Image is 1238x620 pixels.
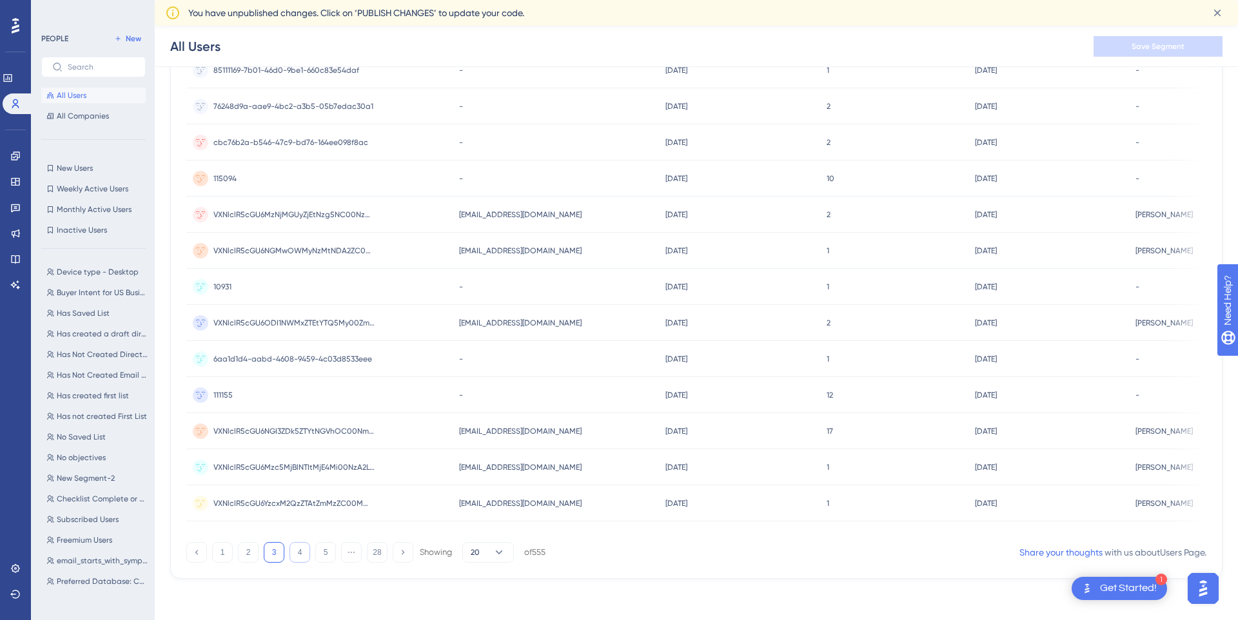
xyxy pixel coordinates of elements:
span: You have unpublished changes. Click on ‘PUBLISH CHANGES’ to update your code. [188,5,524,21]
span: [EMAIL_ADDRESS][DOMAIN_NAME] [459,246,582,256]
button: New Users [41,160,146,176]
time: [DATE] [975,246,997,255]
span: - [1135,282,1139,292]
time: [DATE] [665,174,687,183]
time: [DATE] [975,102,997,111]
button: 3 [264,542,284,563]
span: VXNlclR5cGU6Mzc5MjBlNTItMjE4Mi00NzA2LWFlMjQtNzRhNmJhYTczYmM4 [213,462,375,472]
span: - [459,282,463,292]
span: Freemium Users [57,535,112,545]
span: VXNlclR5cGU6NGI3ZDk5ZTYtNGVhOC00NmJhLTg1YTktYzZmZGZlYTY4YzQ3 [213,426,375,436]
span: Has not created First List [57,411,147,421]
span: - [1135,173,1139,184]
span: 1 [827,498,829,509]
button: Has Not Created Email Campaign [41,367,153,383]
button: Has created a draft direct mail campaign [41,326,153,342]
span: [PERSON_NAME] [1135,426,1193,436]
span: - [1135,101,1139,111]
span: [PERSON_NAME] [1135,462,1193,472]
span: New [126,34,141,44]
button: Preferred Database: Consumer [41,574,153,589]
span: - [459,173,463,184]
button: No objectives [41,450,153,465]
time: [DATE] [975,354,997,363]
span: Weekly Active Users [57,184,128,194]
span: - [459,390,463,400]
span: 76248d9a-aae9-4bc2-a3b5-05b7edac30a1 [213,101,373,111]
button: All Users [41,88,146,103]
button: Device type - Desktop [41,264,153,280]
time: [DATE] [665,246,687,255]
time: [DATE] [665,499,687,508]
time: [DATE] [665,66,687,75]
div: of 555 [524,547,545,558]
time: [DATE] [665,354,687,363]
iframe: UserGuiding AI Assistant Launcher [1184,569,1223,608]
div: All Users [170,37,221,55]
span: VXNlclR5cGU6NGMwOWMyNzMtNDA2ZC00ZThhLWI3MGQtZDA0NTQ3MTMwZDQy [213,246,375,256]
span: [PERSON_NAME] [1135,498,1193,509]
button: Has not created First List [41,409,153,424]
span: 2 [827,318,830,328]
span: VXNlclR5cGU6YzcxM2QzZTAtZmMzZC00MWViLWI1YTctNzAzMDVlMzUxNDYz [213,498,375,509]
span: Checklist Complete or Dismissed [57,494,148,504]
button: New Segment-2 [41,470,153,486]
span: New Segment-2 [57,473,115,483]
span: cbc76b2a-b546-47c9-bd76-164ee098f8ac [213,137,368,148]
img: launcher-image-alternative-text [1079,581,1095,596]
button: Has Not Created Direct Mail Campaign [41,347,153,362]
time: [DATE] [975,463,997,472]
span: 2 [827,101,830,111]
span: No objectives [57,452,106,463]
button: 28 [367,542,388,563]
button: 20 [462,542,514,563]
span: [PERSON_NAME] [1135,246,1193,256]
button: Save Segment [1094,36,1223,57]
span: 10931 [213,282,231,292]
span: [PERSON_NAME] [1135,209,1193,220]
span: All Users [57,90,86,101]
span: Monthly Active Users [57,204,132,215]
div: PEOPLE [41,34,68,44]
time: [DATE] [975,138,997,147]
button: All Companies [41,108,146,124]
button: Monthly Active Users [41,202,146,217]
time: [DATE] [665,282,687,291]
time: [DATE] [975,66,997,75]
div: Open Get Started! checklist, remaining modules: 1 [1072,577,1167,600]
span: Has created a draft direct mail campaign [57,329,148,339]
div: Get Started! [1100,581,1157,596]
span: email_starts_with_symphony [57,556,148,566]
div: 1 [1155,574,1167,585]
button: 2 [238,542,259,563]
span: - [1135,390,1139,400]
time: [DATE] [665,463,687,472]
button: Has created first list [41,388,153,403]
span: No Saved List [57,432,106,442]
span: New Users [57,163,93,173]
time: [DATE] [665,427,687,436]
input: Search [68,63,135,72]
div: Showing [420,547,452,558]
span: [PERSON_NAME] [1135,318,1193,328]
span: 1 [827,65,829,75]
button: Subscribed Users [41,512,153,527]
button: 4 [290,542,310,563]
a: Share your thoughts [1019,547,1103,557]
span: 17 [827,426,833,436]
span: All Companies [57,111,109,121]
time: [DATE] [975,391,997,400]
button: Has Saved List [41,305,153,321]
span: 1 [827,282,829,292]
span: Buyer Intent for US Business [57,287,148,298]
span: - [1135,354,1139,364]
span: [EMAIL_ADDRESS][DOMAIN_NAME] [459,318,582,328]
time: [DATE] [975,282,997,291]
span: 2 [827,209,830,220]
button: Freemium Users [41,532,153,548]
span: [EMAIL_ADDRESS][DOMAIN_NAME] [459,209,582,220]
span: 1 [827,246,829,256]
span: VXNlclR5cGU6MzNjMGUyZjEtNzg5NC00NzdmLWFhNmMtZWY1MjdlZjQxYjBj [213,209,375,220]
span: Has created first list [57,391,129,401]
span: - [459,65,463,75]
